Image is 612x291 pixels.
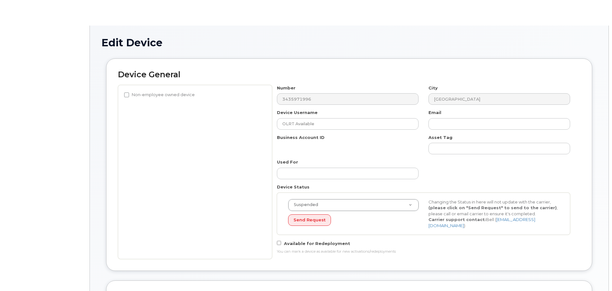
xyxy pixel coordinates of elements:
label: Asset Tag [428,134,452,141]
label: Non-employee owned device [124,91,195,99]
strong: (please click on "Send Request" to send to the carrier) [428,205,557,210]
div: Changing the Status in here will not update with the carrier, , please call or email carrier to e... [424,199,564,229]
a: [EMAIL_ADDRESS][DOMAIN_NAME] [428,217,535,228]
span: Available for Redeployment [284,241,350,246]
div: You can mark a device as available for new activations/redeployments [277,249,570,254]
a: Suspended [288,199,419,211]
span: Suspended [290,202,318,208]
label: Device Username [277,110,318,116]
input: Available for Redeployment [277,241,281,245]
strong: Carrier support contact: [428,217,486,222]
label: Email [428,110,441,116]
label: City [428,85,438,91]
h1: Edit Device [101,37,597,48]
label: Device Status [277,184,310,190]
label: Number [277,85,295,91]
label: Used For [277,159,298,165]
h2: Device General [118,70,580,79]
input: Non-employee owned device [124,92,129,97]
button: Send Request [288,214,331,226]
label: Business Account ID [277,134,325,141]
